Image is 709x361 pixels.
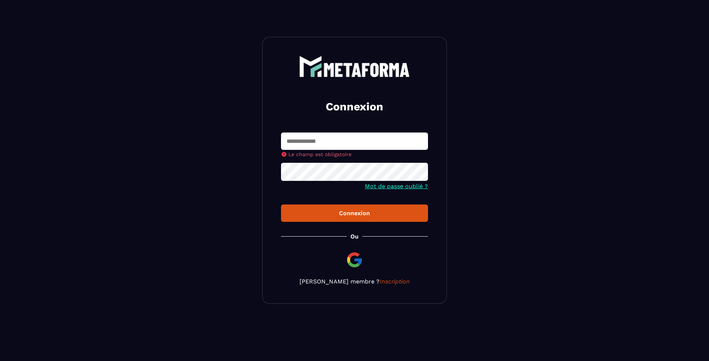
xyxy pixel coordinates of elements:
[287,210,422,217] div: Connexion
[290,99,419,114] h2: Connexion
[299,56,410,77] img: logo
[281,56,428,77] a: logo
[346,251,363,269] img: google
[350,233,359,240] p: Ou
[380,278,410,285] a: Inscription
[281,204,428,222] button: Connexion
[288,151,352,157] span: Le champ est obligatoire
[281,278,428,285] p: [PERSON_NAME] membre ?
[365,183,428,190] a: Mot de passe oublié ?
